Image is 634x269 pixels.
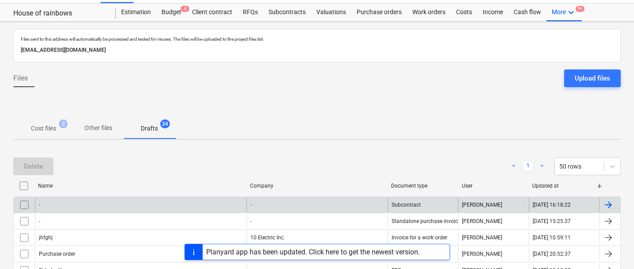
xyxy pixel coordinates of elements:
[590,227,634,269] iframe: Chat Widget
[508,4,546,21] a: Cash flow
[39,234,53,241] div: jhfghj
[59,119,68,128] span: 2
[537,161,547,172] a: Next page
[462,183,526,189] div: User
[13,73,28,84] span: Files
[250,183,384,189] div: Company
[156,4,187,21] a: Budget4
[575,73,610,84] div: Upload files
[566,7,576,18] i: keyboard_arrow_down
[250,218,252,224] div: -
[523,161,533,172] a: Page 1 is your current page
[31,124,56,133] p: Cost files
[160,119,170,128] span: 34
[508,161,519,172] a: Previous page
[238,4,263,21] a: RFQs
[564,69,621,87] button: Upload files
[351,4,407,21] a: Purchase orders
[38,183,243,189] div: Name
[206,248,420,256] div: Planyard app has been updated. Click here to get the newest version.
[181,6,189,12] span: 4
[250,202,252,208] div: -
[156,4,187,21] div: Budget
[39,218,40,224] div: -
[532,183,596,189] div: Updated at
[392,202,421,208] div: Subcontract
[246,231,388,245] div: 10 Electric Inc.
[392,234,447,241] div: Invoice for a work order
[546,4,582,21] div: More
[458,231,528,245] div: [PERSON_NAME]
[39,202,40,208] div: -
[458,214,528,228] div: [PERSON_NAME]
[533,234,571,241] div: [DATE] 10:59:11
[141,124,158,133] p: Drafts
[391,183,455,189] div: Document type
[21,36,613,42] p: Files sent to this address will automatically be processed and tested for viruses. The files will...
[458,198,528,212] div: [PERSON_NAME]
[85,123,112,133] p: Other files
[392,218,484,224] div: Standalone purchase invoice or receipt
[187,4,238,21] a: Client contract
[13,9,105,18] div: House of rainbows
[533,202,571,208] div: [DATE] 16:18:22
[21,46,613,55] p: [EMAIL_ADDRESS][DOMAIN_NAME]
[451,4,477,21] a: Costs
[116,4,156,21] a: Estimation
[263,4,311,21] a: Subcontracts
[311,4,351,21] a: Valuations
[576,6,584,12] span: 9+
[533,218,571,224] div: [DATE] 15:25:37
[407,4,451,21] a: Work orders
[477,4,508,21] a: Income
